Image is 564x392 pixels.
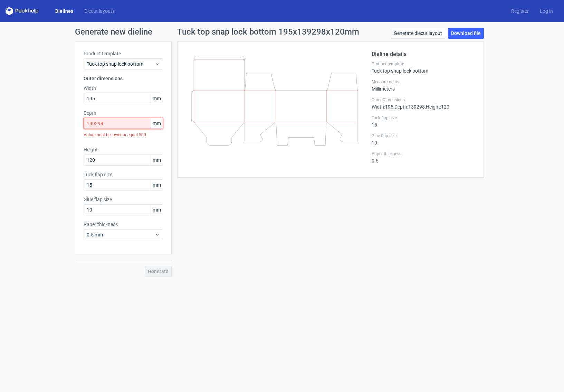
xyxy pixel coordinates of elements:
a: Diecut layouts [79,8,120,15]
div: Value must be lower or equal 500 [84,129,163,141]
a: Generate diecut layout [391,28,445,39]
span: Width : 195 [372,104,393,110]
label: Tuck flap size [372,115,475,121]
label: Product template [372,61,475,67]
span: mm [151,93,163,104]
span: 0.5 mm [87,231,155,238]
div: 10 [372,133,475,146]
h1: Tuck top snap lock bottom 195x139298x120mm [177,28,359,36]
span: mm [151,118,163,129]
label: Width [84,85,163,92]
span: mm [151,180,163,190]
label: Glue flap size [372,133,475,139]
span: , Height : 120 [425,104,449,110]
label: Paper thickness [84,221,163,228]
h1: Generate new dieline [75,28,489,36]
a: Dielines [50,8,79,15]
span: , Depth : 139298 [393,104,425,110]
label: Outer Dimensions [372,97,475,103]
div: Tuck top snap lock bottom [372,61,475,74]
label: Measurements [372,79,475,85]
span: mm [151,155,163,165]
label: Depth [84,110,163,116]
div: 0.5 [372,151,475,164]
label: Glue flap size [84,196,163,203]
label: Paper thickness [372,151,475,157]
a: Download file [448,28,484,39]
a: Log in [534,8,558,15]
div: Millimeters [372,79,475,92]
label: Product template [84,50,163,57]
h3: Outer dimensions [84,75,163,82]
label: Height [84,146,163,153]
label: Tuck flap size [84,171,163,178]
a: Register [506,8,534,15]
div: 15 [372,115,475,128]
span: mm [151,205,163,215]
h2: Dieline details [372,50,475,58]
span: Tuck top snap lock bottom [87,60,155,67]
